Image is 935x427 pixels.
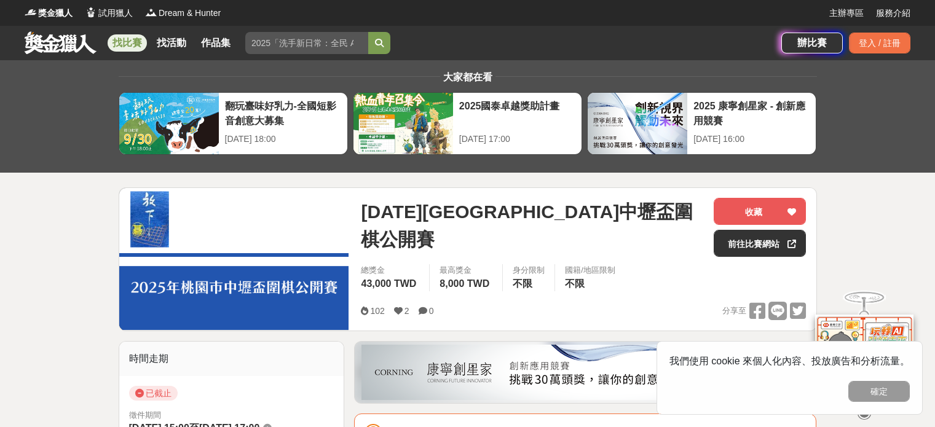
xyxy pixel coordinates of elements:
[145,6,157,18] img: Logo
[25,7,73,20] a: Logo獎金獵人
[513,278,532,289] span: 不限
[693,133,810,146] div: [DATE] 16:00
[714,198,806,225] button: 收藏
[129,410,161,420] span: 徵件期間
[565,264,615,276] div: 國籍/地區限制
[829,7,864,20] a: 主辦專區
[159,7,221,20] span: Dream & Hunter
[119,92,348,155] a: 翻玩臺味好乳力-全國短影音創意大募集[DATE] 18:00
[714,230,806,257] a: 前往比賽網站
[849,33,910,53] div: 登入 / 註冊
[361,345,809,400] img: be6ed63e-7b41-4cb8-917a-a53bd949b1b4.png
[440,264,492,276] span: 最高獎金
[361,198,704,253] span: [DATE][GEOGRAPHIC_DATA]中壢盃圍棋公開賽
[370,306,384,316] span: 102
[108,34,147,52] a: 找比賽
[119,342,344,376] div: 時間走期
[25,6,37,18] img: Logo
[129,386,178,401] span: 已截止
[815,315,913,396] img: d2146d9a-e6f6-4337-9592-8cefde37ba6b.png
[565,278,585,289] span: 不限
[848,381,910,402] button: 確定
[513,264,545,276] div: 身分限制
[361,278,416,289] span: 43,000 TWD
[440,278,489,289] span: 8,000 TWD
[440,72,495,82] span: 大家都在看
[98,7,133,20] span: 試用獵人
[722,302,746,320] span: 分享至
[781,33,843,53] a: 辦比賽
[361,264,419,276] span: 總獎金
[85,6,97,18] img: Logo
[152,34,191,52] a: 找活動
[85,7,133,20] a: Logo試用獵人
[119,188,349,330] img: Cover Image
[38,7,73,20] span: 獎金獵人
[196,34,235,52] a: 作品集
[145,7,221,20] a: LogoDream & Hunter
[245,32,368,54] input: 2025「洗手新日常：全民 ALL IN」洗手歌全台徵選
[225,133,341,146] div: [DATE] 18:00
[693,99,810,127] div: 2025 康寧創星家 - 創新應用競賽
[669,356,910,366] span: 我們使用 cookie 來個人化內容、投放廣告和分析流量。
[404,306,409,316] span: 2
[429,306,434,316] span: 0
[459,99,575,127] div: 2025國泰卓越獎助計畫
[353,92,582,155] a: 2025國泰卓越獎助計畫[DATE] 17:00
[459,133,575,146] div: [DATE] 17:00
[587,92,816,155] a: 2025 康寧創星家 - 創新應用競賽[DATE] 16:00
[876,7,910,20] a: 服務介紹
[225,99,341,127] div: 翻玩臺味好乳力-全國短影音創意大募集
